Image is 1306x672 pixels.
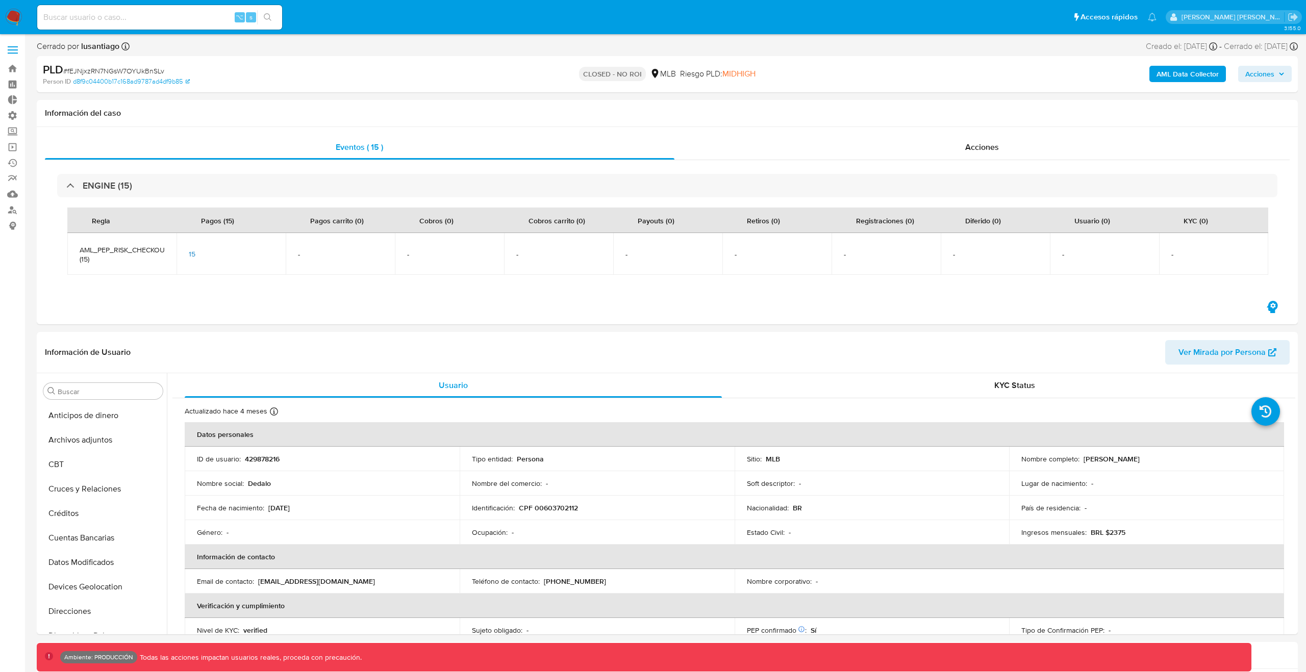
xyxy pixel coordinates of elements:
span: - [407,250,492,259]
p: - [546,479,548,488]
button: Archivos adjuntos [39,428,167,452]
span: Acciones [1245,66,1274,82]
span: - [844,250,928,259]
p: Nivel de KYC : [197,626,239,635]
button: Direcciones [39,599,167,624]
p: MLB [766,454,780,463]
p: BRL $2375 [1091,528,1125,537]
span: - [516,250,601,259]
div: Usuario (0) [1062,208,1122,232]
p: Soft descriptor : [747,479,795,488]
button: Acciones [1238,66,1292,82]
div: Payouts (0) [625,208,687,232]
p: verified [243,626,267,635]
span: Cerrado por [37,41,119,52]
span: - [625,250,710,259]
span: Usuario [439,379,468,391]
p: [PHONE_NUMBER] [544,577,606,586]
span: Accesos rápidos [1081,12,1138,22]
p: - [789,528,791,537]
p: Lugar de nacimiento : [1021,479,1087,488]
div: KYC (0) [1171,208,1220,232]
th: Verificación y cumplimiento [185,593,1284,618]
p: Ingresos mensuales : [1021,528,1087,537]
span: - [298,250,383,259]
span: # fEJNjxzRN7NGsW7OYUkBnSLv [63,66,164,76]
p: Persona [517,454,544,463]
p: 429878216 [245,454,280,463]
p: Ocupación : [472,528,508,537]
b: PLD [43,61,63,77]
p: Sí [811,626,816,635]
p: Dedalo [248,479,271,488]
p: Actualizado hace 4 meses [185,406,267,416]
button: search-icon [257,10,278,24]
div: Cerrado el: [DATE] [1224,41,1298,52]
button: Créditos [39,501,167,526]
span: - [1219,41,1222,52]
p: Fecha de nacimiento : [197,503,264,512]
p: [EMAIL_ADDRESS][DOMAIN_NAME] [258,577,375,586]
span: - [953,250,1038,259]
span: Riesgo PLD: [680,68,756,80]
a: d8f9c04400b17c168ad9787ad4df9b85 [73,77,190,86]
p: Estado Civil : [747,528,785,537]
p: - [1085,503,1087,512]
p: Ambiente: PRODUCCIÓN [64,655,133,659]
button: Buscar [47,387,56,395]
p: - [512,528,514,537]
div: Diferido (0) [953,208,1013,232]
p: - [1109,626,1111,635]
th: Datos personales [185,422,1284,447]
div: Registraciones (0) [844,208,926,232]
div: Pagos carrito (0) [298,208,376,232]
b: AML Data Collector [1157,66,1219,82]
button: Dispositivos Point [39,624,167,648]
span: ⌥ [236,12,243,22]
div: Cobros (0) [407,208,466,232]
div: ENGINE (15) [57,174,1277,197]
span: - [1062,250,1147,259]
p: Nacionalidad : [747,503,789,512]
p: Tipo entidad : [472,454,513,463]
p: PEP confirmado : [747,626,807,635]
p: País de residencia : [1021,503,1081,512]
span: s [249,12,253,22]
button: Cruces y Relaciones [39,477,167,501]
input: Buscar [58,387,159,396]
p: Teléfono de contacto : [472,577,540,586]
button: Ver Mirada por Persona [1165,340,1290,365]
div: Creado el: [DATE] [1146,41,1217,52]
span: Ver Mirada por Persona [1178,340,1266,365]
button: AML Data Collector [1149,66,1226,82]
div: Regla [80,208,122,232]
p: - [227,528,229,537]
b: Person ID [43,77,71,86]
p: esteban.salas@mercadolibre.com.co [1182,12,1285,22]
span: 15 [189,249,195,259]
p: - [799,479,801,488]
span: AML_PEP_RISK_CHECKOUT_DATA (15) [80,245,164,264]
button: Devices Geolocation [39,575,167,599]
a: Salir [1288,12,1298,22]
p: [DATE] [268,503,290,512]
h1: Información de Usuario [45,347,131,357]
p: - [1091,479,1093,488]
p: Email de contacto : [197,577,254,586]
p: Nombre social : [197,479,244,488]
th: Información de contacto [185,545,1284,569]
button: Anticipos de dinero [39,403,167,428]
p: Todas las acciones impactan usuarios reales, proceda con precaución. [137,653,362,662]
p: Nombre del comercio : [472,479,542,488]
span: MIDHIGH [722,68,756,80]
p: Identificación : [472,503,515,512]
p: Nombre corporativo : [747,577,812,586]
button: CBT [39,452,167,477]
span: - [735,250,819,259]
p: [PERSON_NAME] [1084,454,1140,463]
h1: Información del caso [45,108,1290,118]
p: Género : [197,528,222,537]
p: ID de usuario : [197,454,241,463]
div: Cobros carrito (0) [516,208,597,232]
span: Acciones [965,141,999,153]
